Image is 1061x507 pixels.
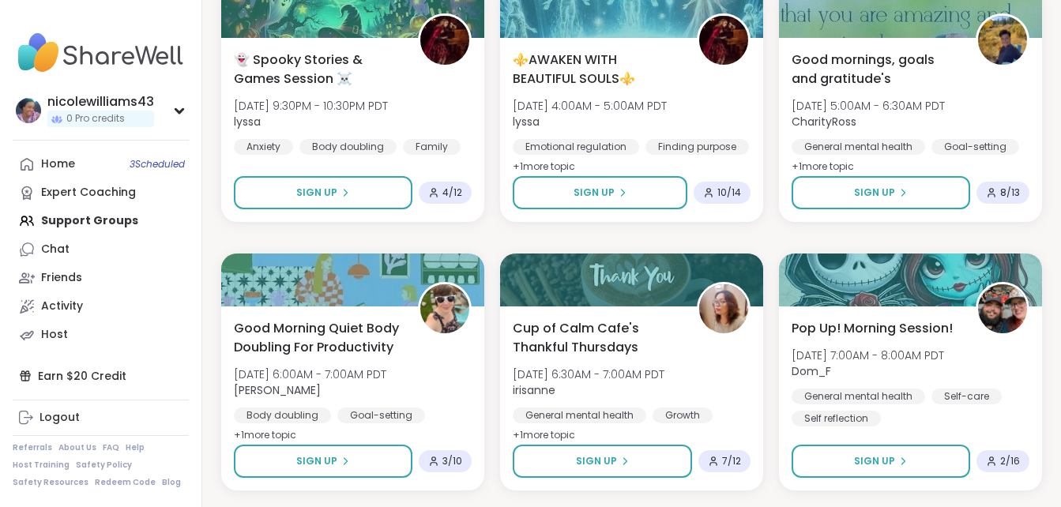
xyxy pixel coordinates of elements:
div: Family [403,139,461,155]
img: irisanne [699,284,748,333]
span: Sign Up [854,454,895,468]
div: Self-care [931,389,1002,404]
span: Cup of Calm Cafe's Thankful Thursdays [513,319,679,357]
span: Sign Up [296,454,337,468]
div: General mental health [513,407,646,423]
span: ⚜️AWAKEN WITH BEAUTIFUL SOULS⚜️ [513,51,679,88]
div: Chat [41,242,70,257]
b: lyssa [513,114,540,130]
div: Logout [40,410,80,426]
div: nicolewilliams43 [47,93,154,111]
img: lyssa [420,16,469,65]
div: Body doubling [234,407,331,423]
span: 7 / 12 [722,455,741,468]
b: CharityRoss [792,114,856,130]
a: Help [126,442,145,453]
img: ShareWell Nav Logo [13,25,189,81]
div: Activity [41,299,83,314]
span: [DATE] 6:30AM - 7:00AM PDT [513,366,664,382]
span: [DATE] 4:00AM - 5:00AM PDT [513,98,667,114]
button: Sign Up [513,445,692,478]
span: 4 / 12 [442,186,462,199]
div: General mental health [792,139,925,155]
span: 3 Scheduled [130,158,185,171]
b: irisanne [513,382,555,398]
a: Expert Coaching [13,178,189,207]
span: Good mornings, goals and gratitude's [792,51,958,88]
span: 👻 Spooky Stories & Games Session ☠️ [234,51,401,88]
span: Sign Up [576,454,617,468]
a: Safety Resources [13,477,88,488]
div: Host [41,327,68,343]
span: 8 / 13 [1000,186,1020,199]
button: Sign Up [513,176,687,209]
span: Sign Up [296,186,337,200]
b: lyssa [234,114,261,130]
b: [PERSON_NAME] [234,382,321,398]
img: nicolewilliams43 [16,98,41,123]
img: Dom_F [978,284,1027,333]
b: Dom_F [792,363,831,379]
a: Redeem Code [95,477,156,488]
a: Logout [13,404,189,432]
div: Anxiety [234,139,293,155]
span: 3 / 10 [442,455,462,468]
span: 0 Pro credits [66,112,125,126]
button: Sign Up [792,176,970,209]
div: Home [41,156,75,172]
a: Referrals [13,442,52,453]
a: Blog [162,477,181,488]
div: Friends [41,270,82,286]
a: Home3Scheduled [13,150,189,178]
span: Sign Up [574,186,615,200]
button: Sign Up [234,445,412,478]
span: Good Morning Quiet Body Doubling For Productivity [234,319,401,357]
span: [DATE] 5:00AM - 6:30AM PDT [792,98,945,114]
a: Chat [13,235,189,264]
div: Earn $20 Credit [13,362,189,390]
button: Sign Up [792,445,970,478]
button: Sign Up [234,176,412,209]
a: Host [13,321,189,349]
img: Adrienne_QueenOfTheDawn [420,284,469,333]
span: 2 / 16 [1000,455,1020,468]
span: 10 / 14 [717,186,741,199]
div: Self reflection [792,411,881,426]
img: CharityRoss [978,16,1027,65]
a: Activity [13,292,189,321]
div: Goal-setting [931,139,1019,155]
img: lyssa [699,16,748,65]
div: Body doubling [299,139,397,155]
a: About Us [58,442,96,453]
div: Growth [653,407,713,423]
a: Friends [13,264,189,292]
a: FAQ [103,442,119,453]
div: Emotional regulation [513,139,639,155]
span: Pop Up! Morning Session! [792,319,953,338]
span: [DATE] 7:00AM - 8:00AM PDT [792,347,944,363]
span: [DATE] 9:30PM - 10:30PM PDT [234,98,388,114]
div: Finding purpose [645,139,749,155]
div: Goal-setting [337,407,425,423]
span: Sign Up [854,186,895,200]
a: Host Training [13,460,70,471]
div: Expert Coaching [41,185,136,201]
div: General mental health [792,389,925,404]
span: [DATE] 6:00AM - 7:00AM PDT [234,366,386,382]
a: Safety Policy [76,460,132,471]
